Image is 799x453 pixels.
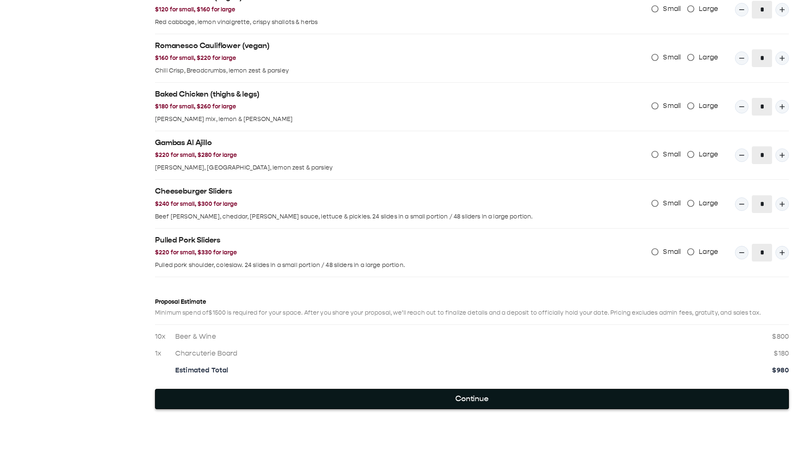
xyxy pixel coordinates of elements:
[155,41,575,51] h2: Romanesco Cauliflower (vegan)
[699,4,718,14] span: Large
[155,297,789,307] h3: Proposal Estimate
[155,89,575,100] h2: Baked Chicken (thighs & legs)
[735,1,789,19] div: Quantity Input
[155,5,575,14] h3: $120 for small, $160 for large
[699,247,718,257] span: Large
[155,66,575,75] p: Chili Crisp, Breadcrumbs, lemon zest & parsley
[155,115,575,124] p: [PERSON_NAME] mix, lemon & [PERSON_NAME]
[155,248,575,257] h3: $220 for small, $330 for large
[735,49,789,67] div: Quantity Input
[155,54,575,63] h3: $160 for small, $220 for large
[699,149,718,159] span: Large
[155,261,575,270] p: Pulled pork shoulder, coleslaw. 24 slides in a small portion / 48 sliders in a large portion.
[774,348,789,359] p: $ 180
[155,163,575,173] p: [PERSON_NAME], [GEOGRAPHIC_DATA], lemon zest & parsley
[155,102,575,111] h3: $180 for small, $260 for large
[663,52,681,62] span: Small
[735,195,789,213] div: Quantity Input
[155,18,575,27] p: Red cabbage, lemon vinaigrette, crispy shallots & herbs
[772,332,789,342] p: $ 800
[175,348,764,359] p: Charcuterie Board
[772,365,789,375] p: $ 980
[175,365,762,375] p: Estimated Total
[155,308,789,318] p: Minimum spend of $1500 is required for your space. After you share your proposal, we’ll reach out...
[663,101,681,111] span: Small
[663,198,681,208] span: Small
[175,332,762,342] p: Beer & Wine
[155,348,165,359] p: 1x
[699,101,718,111] span: Large
[155,151,575,160] h3: $220 for small, $280 for large
[735,244,789,262] div: Quantity Input
[155,200,575,209] h3: $240 for small, $300 for large
[699,198,718,208] span: Large
[155,235,575,245] h2: Pulled Pork Sliders
[663,247,681,257] span: Small
[663,149,681,159] span: Small
[699,52,718,62] span: Large
[155,332,165,342] p: 10x
[155,138,575,148] h2: Gambas Al Ajillo
[735,98,789,116] div: Quantity Input
[155,389,789,409] button: Continue
[155,212,575,221] p: Beef [PERSON_NAME], cheddar, [PERSON_NAME] sauce, lettuce & pickles. 24 slides in a small portion...
[155,186,575,197] h2: Cheeseburger Sliders
[735,146,789,164] div: Quantity Input
[663,4,681,14] span: Small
